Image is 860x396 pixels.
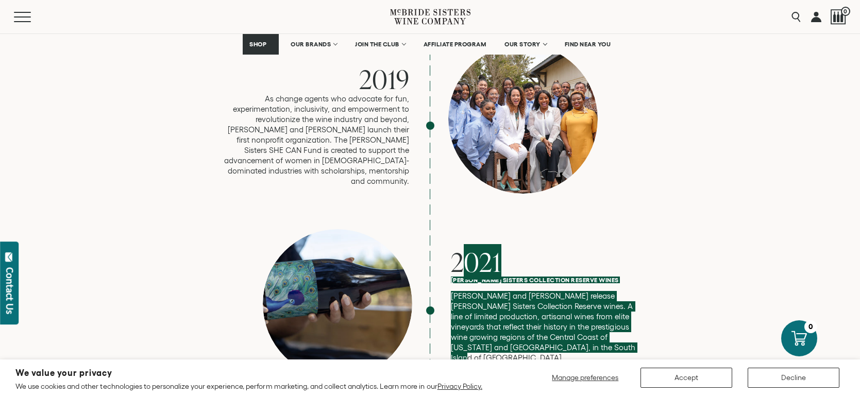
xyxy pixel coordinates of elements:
[424,41,486,48] span: AFFILIATE PROGRAM
[451,277,636,283] h6: [PERSON_NAME] Sisters Collection Reserve wines
[14,12,51,22] button: Mobile Menu Trigger
[451,291,636,373] p: [PERSON_NAME] and [PERSON_NAME] release [PERSON_NAME] Sisters Collection Reserve wines. A line of...
[224,94,410,186] p: As change agents who advocate for fun, experimentation, inclusivity, and empowerment to revolutio...
[359,61,410,97] span: 2019
[804,320,817,333] div: 0
[15,369,482,377] h2: We value your privacy
[355,41,399,48] span: JOIN THE CLUB
[504,41,541,48] span: OUR STORY
[552,373,618,382] span: Manage preferences
[565,41,611,48] span: FIND NEAR YOU
[15,382,482,391] p: We use cookies and other technologies to personalize your experience, perform marketing, and coll...
[498,34,553,55] a: OUR STORY
[546,368,625,388] button: Manage preferences
[291,41,331,48] span: OUR BRANDS
[5,267,15,314] div: Contact Us
[640,368,732,388] button: Accept
[558,34,618,55] a: FIND NEAR YOU
[284,34,343,55] a: OUR BRANDS
[243,34,279,55] a: SHOP
[417,34,493,55] a: AFFILIATE PROGRAM
[841,7,850,16] span: 0
[451,244,501,280] span: 2021
[348,34,412,55] a: JOIN THE CLUB
[249,41,267,48] span: SHOP
[437,382,482,390] a: Privacy Policy.
[748,368,839,388] button: Decline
